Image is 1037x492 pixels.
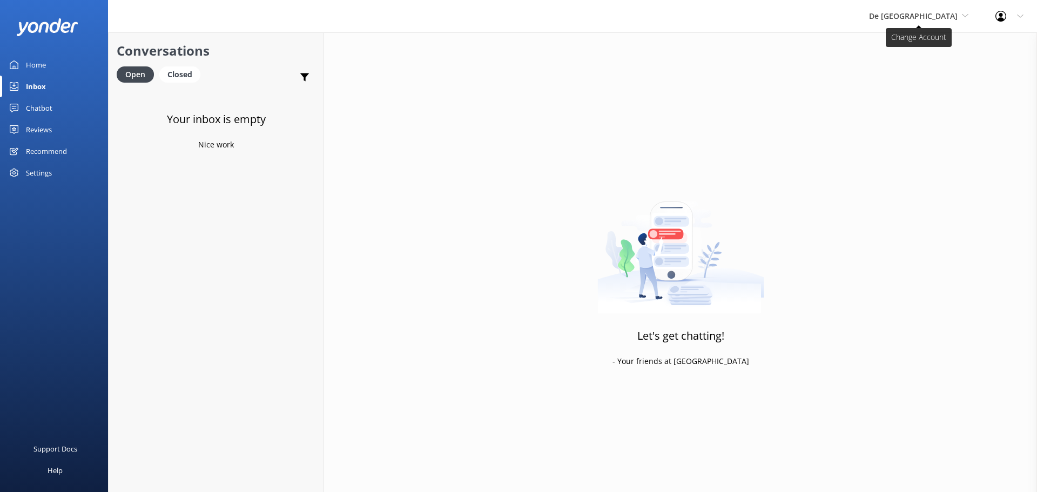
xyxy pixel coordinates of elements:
div: Open [117,66,154,83]
div: Reviews [26,119,52,140]
div: Recommend [26,140,67,162]
div: Inbox [26,76,46,97]
h3: Let's get chatting! [637,327,724,345]
div: Support Docs [33,438,77,460]
div: Help [48,460,63,481]
h2: Conversations [117,41,315,61]
img: artwork of a man stealing a conversation from at giant smartphone [597,179,764,314]
div: Settings [26,162,52,184]
h3: Your inbox is empty [167,111,266,128]
div: Home [26,54,46,76]
span: De [GEOGRAPHIC_DATA] [869,11,958,21]
a: Open [117,68,159,80]
div: Chatbot [26,97,52,119]
p: Nice work [198,139,234,151]
div: Closed [159,66,200,83]
img: yonder-white-logo.png [16,18,78,36]
a: Closed [159,68,206,80]
p: - Your friends at [GEOGRAPHIC_DATA] [612,355,749,367]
